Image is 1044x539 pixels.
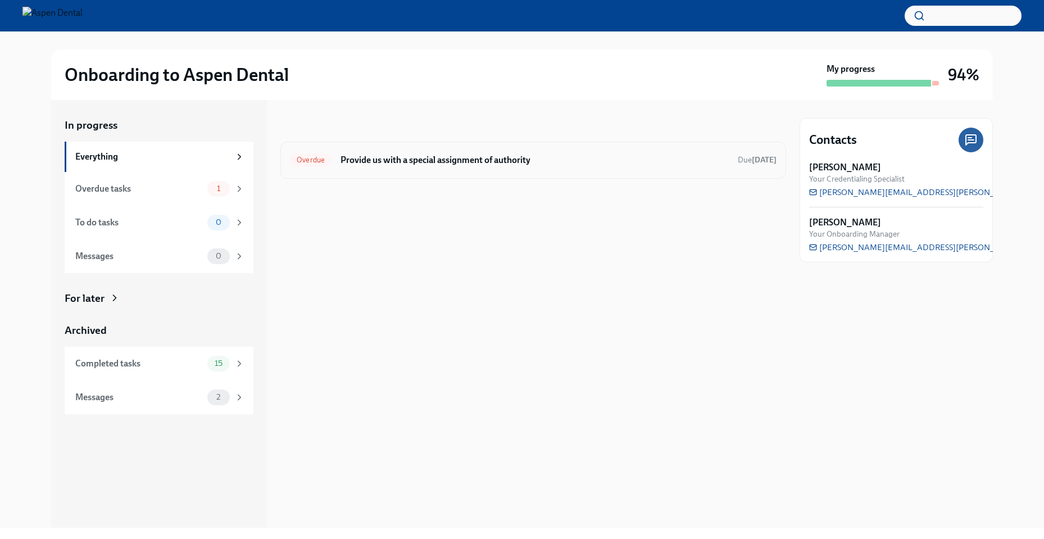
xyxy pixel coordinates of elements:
span: August 14th, 2025 09:00 [738,155,777,165]
div: Everything [75,151,230,163]
strong: My progress [827,63,875,75]
div: In progress [280,118,333,133]
div: Completed tasks [75,357,203,370]
span: 0 [209,218,228,227]
a: Archived [65,323,253,338]
h6: Provide us with a special assignment of authority [341,154,729,166]
a: Completed tasks15 [65,347,253,381]
span: 1 [210,184,227,193]
a: Messages2 [65,381,253,414]
a: To do tasks0 [65,206,253,239]
span: Overdue [290,156,332,164]
span: 15 [208,359,229,368]
a: In progress [65,118,253,133]
span: 2 [210,393,227,401]
a: Messages0 [65,239,253,273]
strong: [DATE] [752,155,777,165]
img: Aspen Dental [22,7,83,25]
div: Messages [75,391,203,404]
div: For later [65,291,105,306]
div: Overdue tasks [75,183,203,195]
a: For later [65,291,253,306]
a: OverdueProvide us with a special assignment of authorityDue[DATE] [290,151,777,169]
span: Your Onboarding Manager [809,229,900,239]
h3: 94% [948,65,979,85]
a: Everything [65,142,253,172]
div: Messages [75,250,203,262]
h2: Onboarding to Aspen Dental [65,64,289,86]
h4: Contacts [809,132,857,148]
span: Due [738,155,777,165]
a: Overdue tasks1 [65,172,253,206]
span: 0 [209,252,228,260]
div: To do tasks [75,216,203,229]
span: Your Credentialing Specialist [809,174,905,184]
strong: [PERSON_NAME] [809,161,881,174]
strong: [PERSON_NAME] [809,216,881,229]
